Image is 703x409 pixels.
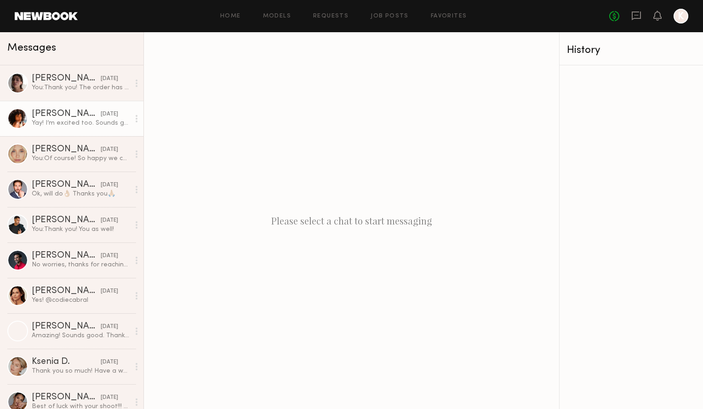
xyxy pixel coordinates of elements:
div: [DATE] [101,216,118,225]
div: Ksenia D. [32,357,101,367]
div: Ok, will do👌🏼 Thanks you🙏🏼 [32,190,130,198]
div: [DATE] [101,252,118,260]
div: [PERSON_NAME] [32,180,101,190]
div: [PERSON_NAME] [32,216,101,225]
div: No worries, thanks for reaching out [PERSON_NAME] [32,260,130,269]
div: Amazing! Sounds good. Thank you [32,331,130,340]
div: Yay! I’m excited too. Sounds good thank you so much! [32,119,130,127]
div: You: Thank you! The order has been placed. I will follow up with tracking once it ships :) [32,83,130,92]
a: Job Posts [371,13,409,19]
div: [DATE] [101,145,118,154]
div: [DATE] [101,75,118,83]
div: [DATE] [101,323,118,331]
div: Please select a chat to start messaging [144,32,559,409]
div: [PERSON_NAME] [32,287,101,296]
div: [PERSON_NAME] [32,145,101,154]
div: [PERSON_NAME] [32,393,101,402]
div: [PERSON_NAME] [32,322,101,331]
a: Models [263,13,291,19]
a: Requests [313,13,349,19]
div: You: Of course! So happy we could get this project completed & will reach out again soon for some... [32,154,130,163]
a: Favorites [431,13,467,19]
div: [DATE] [101,181,118,190]
div: [DATE] [101,393,118,402]
div: [PERSON_NAME] [32,251,101,260]
div: Yes! @codiecabral [32,296,130,305]
a: K [674,9,688,23]
div: You: Thank you! You as well! [32,225,130,234]
div: [DATE] [101,110,118,119]
div: Thank you so much! Have a wonderful day! [32,367,130,375]
div: [DATE] [101,358,118,367]
div: [PERSON_NAME] [32,109,101,119]
div: [DATE] [101,287,118,296]
div: [PERSON_NAME] [32,74,101,83]
span: Messages [7,43,56,53]
a: Home [220,13,241,19]
div: History [567,45,696,56]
